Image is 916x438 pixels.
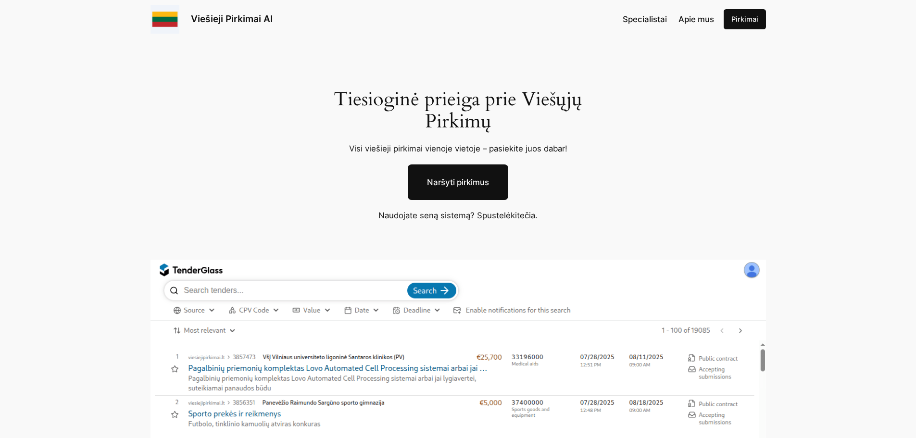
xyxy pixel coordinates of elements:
[678,13,714,25] a: Apie mus
[191,13,273,25] a: Viešieji Pirkimai AI
[623,13,667,25] a: Specialistai
[678,14,714,24] span: Apie mus
[151,5,179,34] img: Viešieji pirkimai logo
[724,9,766,29] a: Pirkimai
[623,14,667,24] span: Specialistai
[309,209,607,222] p: Naudojate seną sistemą? Spustelėkite .
[322,142,594,155] p: Visi viešieji pirkimai vienoje vietoje – pasiekite juos dabar!
[408,164,508,200] a: Naršyti pirkimus
[322,88,594,133] h1: Tiesioginė prieiga prie Viešųjų Pirkimų
[623,13,714,25] nav: Navigation
[525,211,535,220] a: čia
